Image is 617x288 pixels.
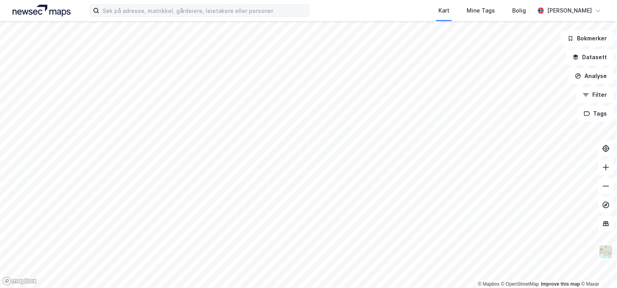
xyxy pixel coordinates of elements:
[478,281,500,287] a: Mapbox
[99,5,309,16] input: Søk på adresse, matrikkel, gårdeiere, leietakere eller personer
[577,106,614,121] button: Tags
[576,87,614,103] button: Filter
[2,277,37,286] a: Mapbox homepage
[578,250,617,288] div: Kontrollprogram for chat
[438,6,449,15] div: Kart
[541,281,580,287] a: Improve this map
[566,49,614,65] button: Datasett
[547,6,592,15] div: [PERSON_NAME]
[578,250,617,288] iframe: Chat Widget
[512,6,526,15] div: Bolig
[561,31,614,46] button: Bokmerker
[568,68,614,84] button: Analyse
[13,5,71,16] img: logo.a4113a55bc3d86da70a041830d287a7e.svg
[501,281,539,287] a: OpenStreetMap
[467,6,495,15] div: Mine Tags
[599,245,613,259] img: Z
